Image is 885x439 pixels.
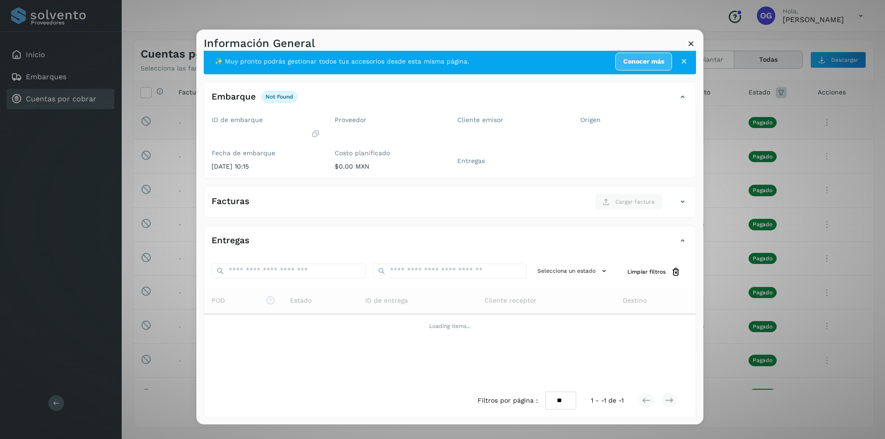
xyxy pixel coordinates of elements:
p: [DATE] 10:15 [212,163,320,170]
span: Cargar factura [615,198,655,206]
span: ID de entrega [365,296,408,305]
button: Selecciona un estado [534,263,613,279]
div: Entregas [204,233,696,256]
span: ✨ Muy pronto podrás gestionar todos tus accesorios desde esta misma página. [215,57,469,66]
p: $0.00 MXN [335,163,443,170]
span: Estado [290,296,312,305]
label: Origen [580,116,689,124]
label: Entregas [457,157,566,165]
h4: Entregas [212,236,249,246]
span: Limpiar filtros [627,268,666,276]
a: Conocer más [615,53,672,70]
span: Filtros por página : [478,396,538,405]
h4: Facturas [212,197,249,207]
label: ID de embarque [212,116,320,124]
span: POD [212,296,275,305]
span: Destino [623,296,647,305]
h3: Información General [204,37,315,50]
label: Fecha de embarque [212,149,320,157]
span: Cliente receptor [484,296,537,305]
button: Limpiar filtros [620,263,688,281]
label: Costo planificado [335,149,443,157]
td: Loading items... [204,314,696,338]
span: 1 - -1 de -1 [591,396,624,405]
div: FacturasCargar factura [204,193,696,217]
label: Cliente emisor [457,116,566,124]
button: Cargar factura [595,193,662,210]
label: Proveedor [335,116,443,124]
h4: Embarque [212,92,256,102]
div: Embarquenot found [204,89,696,112]
p: not found [265,94,293,100]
